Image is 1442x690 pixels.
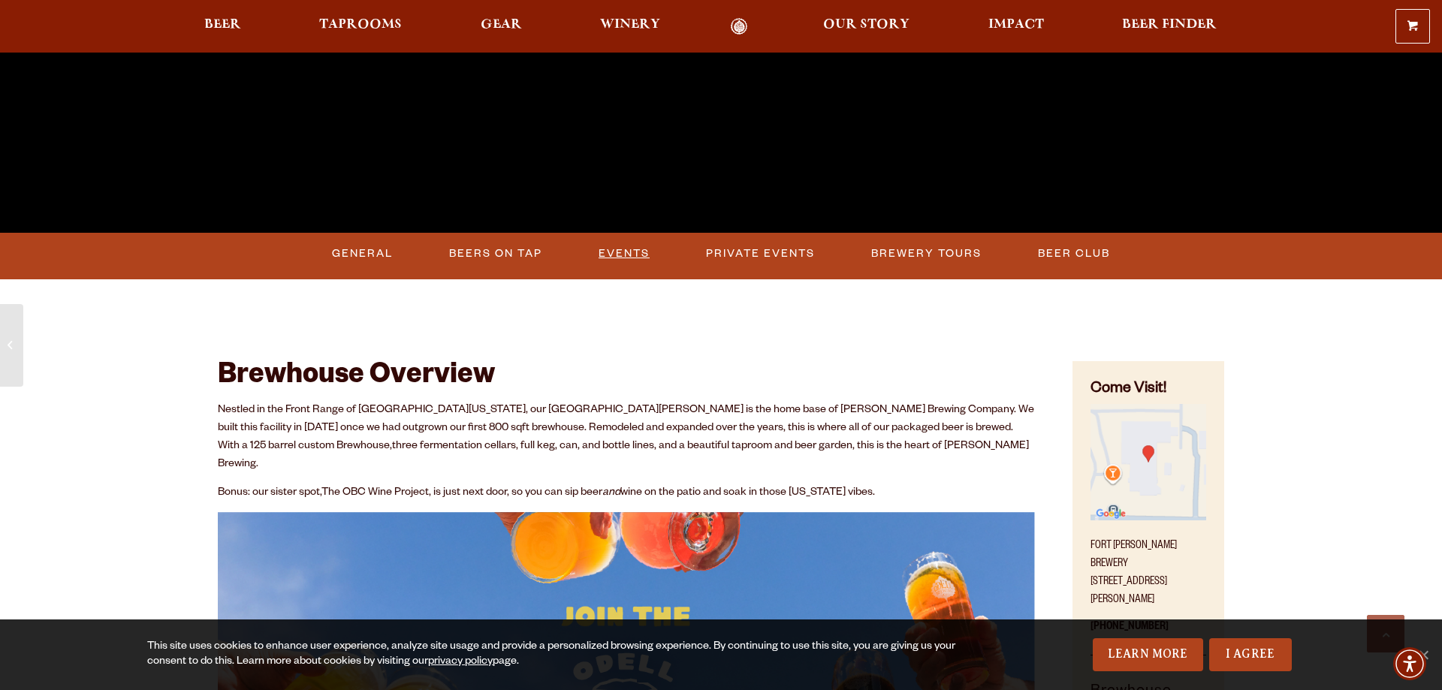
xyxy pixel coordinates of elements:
[813,18,919,35] a: Our Story
[710,18,767,35] a: Odell Home
[471,18,532,35] a: Gear
[979,18,1054,35] a: Impact
[1032,237,1116,271] a: Beer Club
[1091,513,1206,525] a: Find on Google Maps (opens in a new window)
[1093,638,1203,671] a: Learn More
[600,19,660,31] span: Winery
[321,487,429,499] a: The OBC Wine Project
[602,487,620,499] em: and
[443,237,548,271] a: Beers on Tap
[1209,638,1292,671] a: I Agree
[1091,379,1206,401] h4: Come Visit!
[195,18,251,35] a: Beer
[309,18,412,35] a: Taprooms
[218,441,1029,471] span: three fermentation cellars, full keg, can, and bottle lines, and a beautiful taproom and beer gar...
[218,361,1035,394] h2: Brewhouse Overview
[1112,18,1226,35] a: Beer Finder
[481,19,522,31] span: Gear
[1091,404,1206,520] img: Small thumbnail of location on map
[319,19,402,31] span: Taprooms
[147,640,967,670] div: This site uses cookies to enhance user experience, analyze site usage and provide a personalized ...
[1122,19,1217,31] span: Beer Finder
[428,656,493,668] a: privacy policy
[1091,529,1206,610] p: Fort [PERSON_NAME] Brewery [STREET_ADDRESS][PERSON_NAME]
[593,237,656,271] a: Events
[1367,615,1404,652] a: Scroll to top
[1393,647,1426,680] div: Accessibility Menu
[590,18,670,35] a: Winery
[218,484,1035,502] p: Bonus: our sister spot, , is just next door, so you can sip beer wine on the patio and soak in th...
[700,237,821,271] a: Private Events
[1091,610,1206,655] p: [PHONE_NUMBER]
[988,19,1044,31] span: Impact
[204,19,241,31] span: Beer
[823,19,910,31] span: Our Story
[326,237,399,271] a: General
[218,402,1035,474] p: Nestled in the Front Range of [GEOGRAPHIC_DATA][US_STATE], our [GEOGRAPHIC_DATA][PERSON_NAME] is ...
[865,237,988,271] a: Brewery Tours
